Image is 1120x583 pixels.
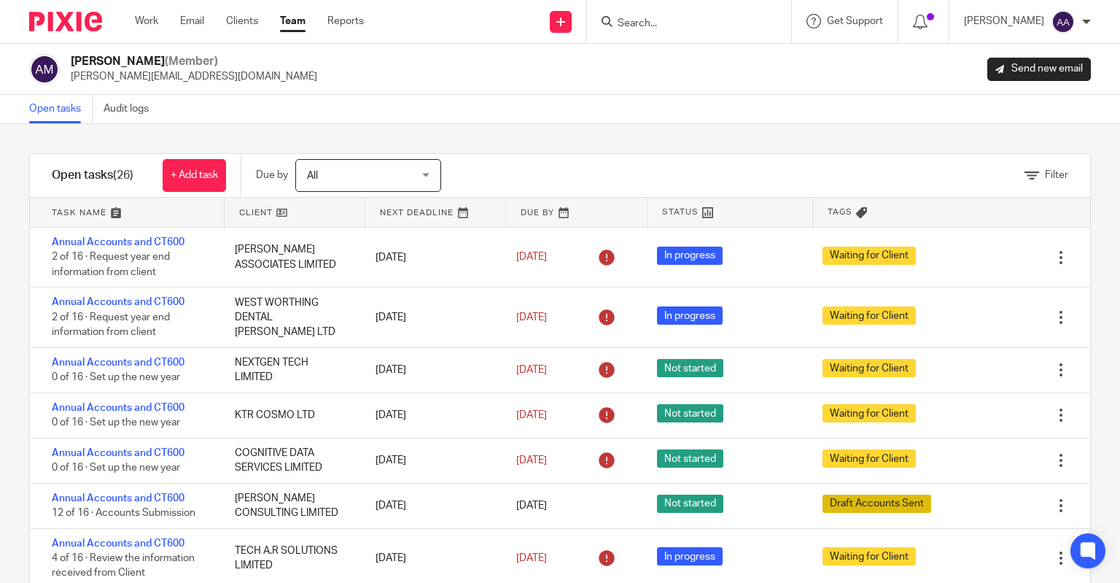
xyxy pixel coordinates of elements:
[52,553,195,579] span: 4 of 16 · Review the information received from Client
[135,14,158,28] a: Work
[29,54,60,85] img: svg%3E
[220,536,361,581] div: TECH A.R SOLUTIONS LIMITED
[327,14,364,28] a: Reports
[226,14,258,28] a: Clients
[516,553,547,563] span: [DATE]
[616,18,747,31] input: Search
[52,463,180,473] span: 0 of 16 · Set up the new year
[52,358,184,368] a: Annual Accounts and CT600
[165,55,218,67] span: (Member)
[822,495,931,513] span: Draft Accounts Sent
[822,359,916,377] span: Waiting for Client
[52,493,184,503] a: Annual Accounts and CT600
[662,206,699,218] span: Status
[71,54,317,69] h2: [PERSON_NAME]
[516,410,547,420] span: [DATE]
[361,401,502,430] div: [DATE]
[220,348,361,393] div: NEXTGEN TECH LIMITED
[828,206,852,218] span: Tags
[964,14,1044,28] p: [PERSON_NAME]
[516,312,547,323] span: [DATE]
[361,303,502,332] div: [DATE]
[52,373,180,383] span: 0 of 16 · Set up the new year
[52,417,180,428] span: 0 of 16 · Set up the new year
[29,95,93,123] a: Open tasks
[1051,10,1075,34] img: svg%3E
[516,252,547,263] span: [DATE]
[822,404,916,422] span: Waiting for Client
[220,235,361,279] div: [PERSON_NAME] ASSOCIATES LIMITED
[822,247,916,265] span: Waiting for Client
[280,14,306,28] a: Team
[657,404,723,422] span: Not started
[822,449,916,468] span: Waiting for Client
[987,58,1091,81] a: Send new email
[52,237,184,247] a: Annual Accounts and CT600
[822,306,916,325] span: Waiting for Client
[657,359,723,377] span: Not started
[113,169,133,181] span: (26)
[657,247,723,265] span: In progress
[516,501,547,511] span: [DATE]
[29,12,102,31] img: Pixie
[52,538,184,549] a: Annual Accounts and CT600
[657,449,723,468] span: Not started
[52,448,184,458] a: Annual Accounts and CT600
[180,14,204,28] a: Email
[361,491,502,520] div: [DATE]
[361,355,502,385] div: [DATE]
[52,403,184,413] a: Annual Accounts and CT600
[516,365,547,375] span: [DATE]
[1045,170,1068,180] span: Filter
[52,168,133,183] h1: Open tasks
[52,297,184,307] a: Annual Accounts and CT600
[361,243,502,272] div: [DATE]
[657,495,723,513] span: Not started
[71,69,317,84] p: [PERSON_NAME][EMAIL_ADDRESS][DOMAIN_NAME]
[220,288,361,347] div: WEST WORTHING DENTAL [PERSON_NAME] LTD
[220,484,361,528] div: [PERSON_NAME] CONSULTING LIMITED
[516,455,547,466] span: [DATE]
[220,401,361,430] div: KTR COSMO LTD
[307,171,318,181] span: All
[827,16,883,26] span: Get Support
[104,95,160,123] a: Audit logs
[361,544,502,573] div: [DATE]
[52,312,170,338] span: 2 of 16 · Request year end information from client
[361,446,502,475] div: [DATE]
[822,547,916,565] span: Waiting for Client
[163,159,226,192] a: + Add task
[657,547,723,565] span: In progress
[256,168,288,182] p: Due by
[52,252,170,278] span: 2 of 16 · Request year end information from client
[657,306,723,325] span: In progress
[220,439,361,483] div: COGNITIVE DATA SERVICES LIMITED
[52,508,195,518] span: 12 of 16 · Accounts Submission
